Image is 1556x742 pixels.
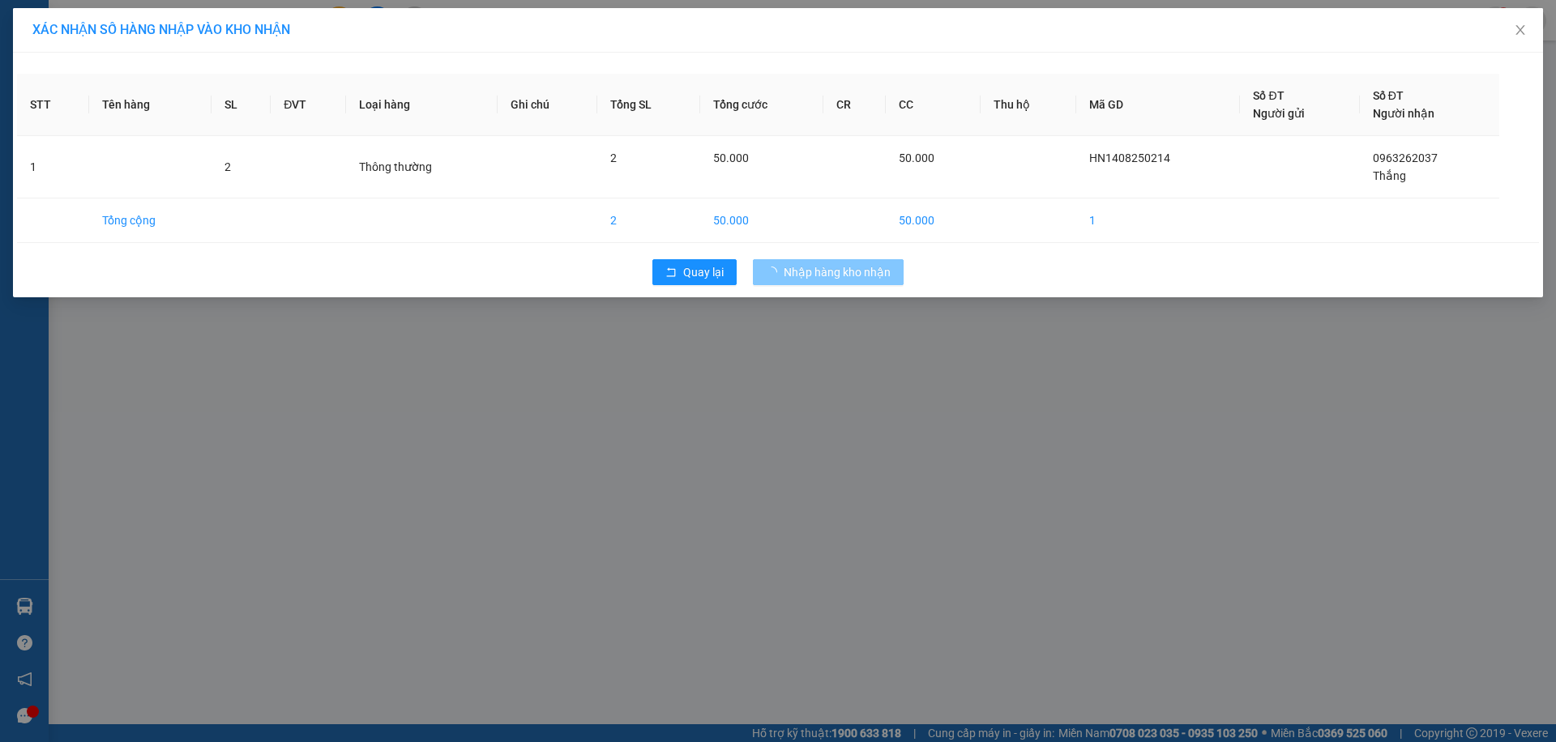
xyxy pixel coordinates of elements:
th: Mã GD [1076,74,1241,136]
span: Quay lại [683,263,724,281]
td: 1 [17,136,89,198]
td: Thông thường [346,136,498,198]
th: STT [17,74,89,136]
th: ĐVT [271,74,345,136]
td: 2 [597,198,700,243]
th: Thu hộ [981,74,1076,136]
td: 50.000 [700,198,823,243]
span: Số ĐT [1373,89,1404,102]
td: 50.000 [886,198,981,243]
span: Số ĐT [1253,89,1284,102]
span: XÁC NHẬN SỐ HÀNG NHẬP VÀO KHO NHẬN [32,22,290,37]
button: rollbackQuay lại [652,259,737,285]
span: loading [766,267,784,278]
span: Người nhận [1373,107,1434,120]
th: Tổng cước [700,74,823,136]
th: Tên hàng [89,74,211,136]
th: Ghi chú [498,74,597,136]
span: HN1408250214 [1089,151,1170,164]
button: Nhập hàng kho nhận [753,259,904,285]
span: 50.000 [899,151,934,164]
span: Người gửi [1253,107,1305,120]
th: Loại hàng [346,74,498,136]
span: rollback [665,267,677,279]
th: SL [212,74,271,136]
td: 1 [1076,198,1241,243]
button: Close [1498,8,1543,53]
span: 2 [224,160,231,173]
span: 0963262037 [1373,151,1438,164]
span: 2 [610,151,617,164]
th: Tổng SL [597,74,700,136]
span: Thắng [1373,169,1406,182]
span: 50.000 [713,151,749,164]
span: close [1514,23,1527,36]
th: CR [823,74,886,136]
th: CC [886,74,981,136]
span: Nhập hàng kho nhận [784,263,891,281]
td: Tổng cộng [89,198,211,243]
